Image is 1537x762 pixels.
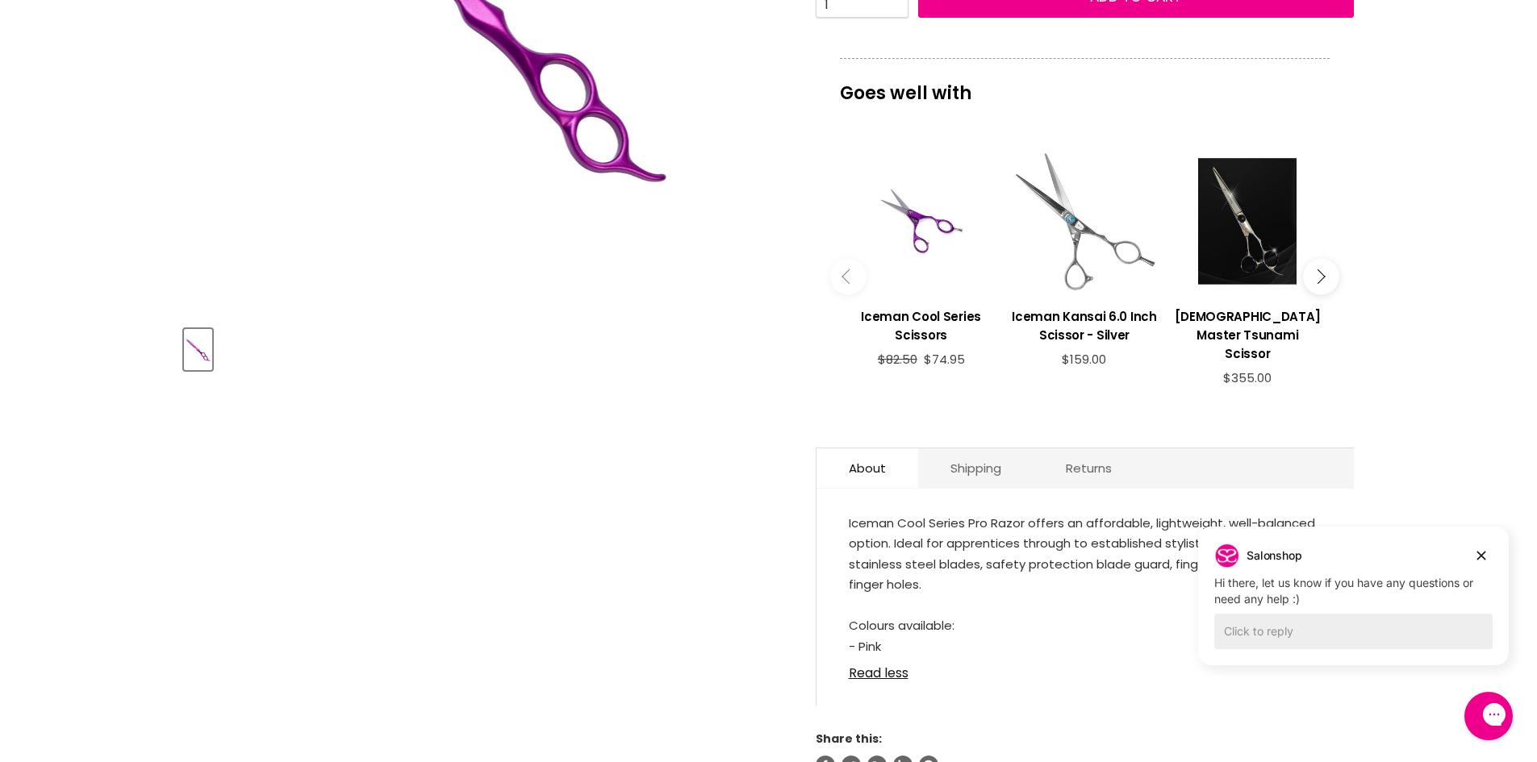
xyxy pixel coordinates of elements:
[1186,524,1521,689] iframe: Gorgias live chat campaigns
[878,351,917,368] span: $82.50
[918,448,1034,488] a: Shipping
[1174,295,1321,371] a: View product:Zen Master Tsunami Scissor
[848,295,995,352] a: View product:Iceman Cool Series Scissors
[849,513,1322,657] div: Iceman Cool Series Pro Razor offers an affordable, lightweight, well-balanced option. Ideal for a...
[1223,369,1272,386] span: $355.00
[1034,448,1144,488] a: Returns
[184,329,212,370] button: Iceman Cool Pro Razor
[848,307,995,344] h3: Iceman Cool Series Scissors
[1011,307,1158,344] h3: Iceman Kansai 6.0 Inch Scissor - Silver
[1174,307,1321,363] h3: [DEMOGRAPHIC_DATA] Master Tsunami Scissor
[817,448,918,488] a: About
[816,731,882,747] span: Share this:
[1456,686,1521,746] iframe: Gorgias live chat messenger
[924,351,965,368] span: $74.95
[186,331,211,369] img: Iceman Cool Pro Razor
[182,324,789,370] div: Product thumbnails
[840,58,1330,111] p: Goes well with
[849,656,1322,681] a: Read less
[1011,295,1158,352] a: View product:Iceman Kansai 6.0 Inch Scissor - Silver
[1062,351,1106,368] span: $159.00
